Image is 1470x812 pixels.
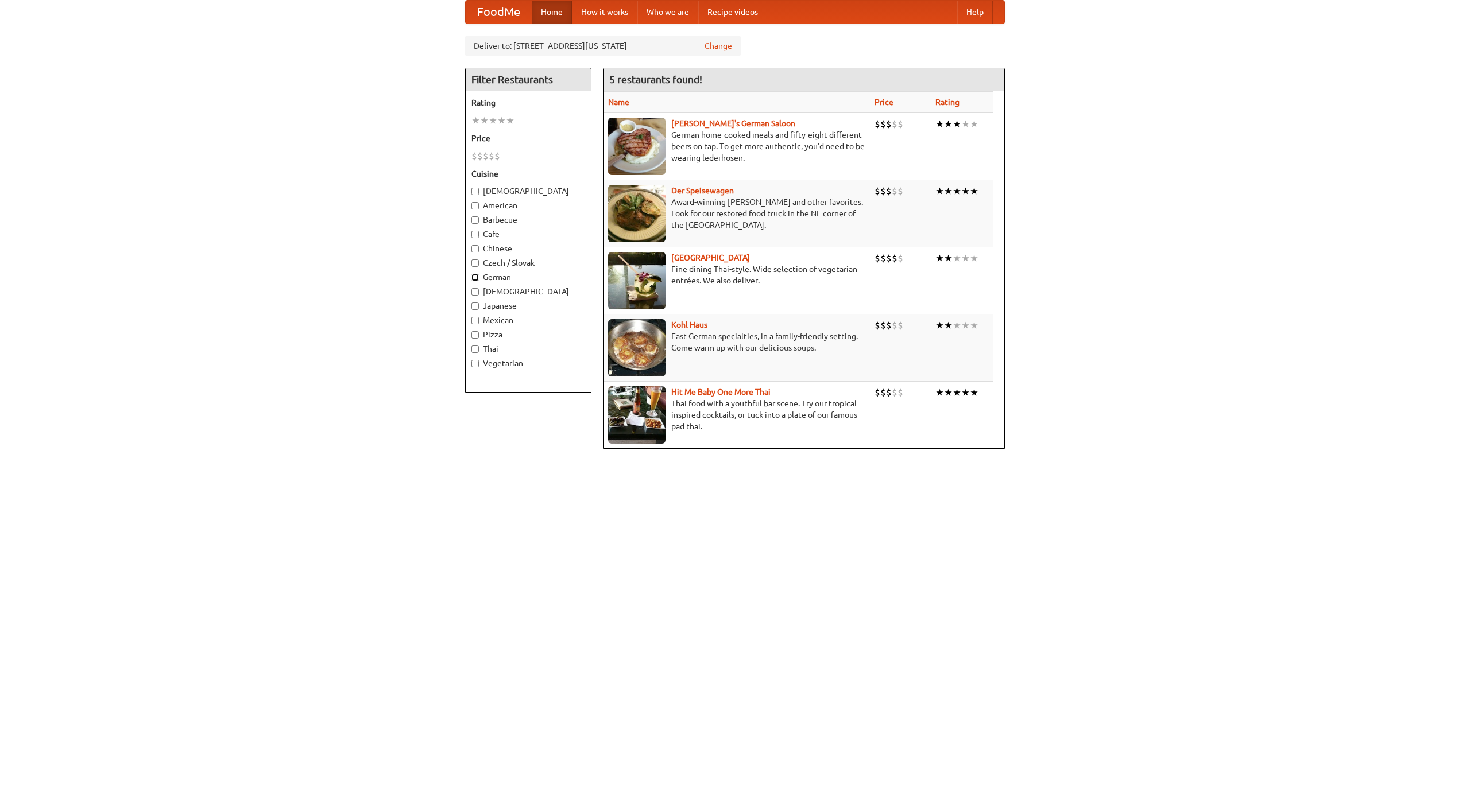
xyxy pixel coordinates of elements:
li: ★ [953,118,961,130]
label: Pizza [471,329,585,340]
li: ★ [970,319,978,332]
a: Name [608,98,629,107]
li: ★ [970,252,978,265]
img: esthers.jpg [608,118,666,175]
label: American [471,200,585,211]
img: kohlhaus.jpg [608,319,666,376]
li: ★ [944,252,953,265]
a: Kohl Haus [671,320,707,329]
a: Change [705,40,732,52]
li: $ [886,319,892,332]
input: German [471,274,479,281]
li: $ [471,150,477,162]
h4: Filter Restaurants [466,68,591,91]
a: How it works [572,1,637,24]
li: ★ [953,252,961,265]
li: $ [880,252,886,265]
label: Barbecue [471,214,585,226]
b: [PERSON_NAME]'s German Saloon [671,119,795,128]
li: ★ [935,118,944,130]
li: ★ [961,118,970,130]
li: $ [892,386,898,399]
li: $ [875,386,880,399]
li: ★ [953,319,961,332]
a: FoodMe [466,1,532,24]
label: Cafe [471,228,585,240]
li: ★ [944,118,953,130]
li: $ [875,252,880,265]
li: $ [880,185,886,197]
li: $ [898,386,903,399]
img: satay.jpg [608,252,666,309]
a: Who we are [637,1,698,24]
li: $ [892,252,898,265]
li: ★ [961,252,970,265]
li: ★ [961,386,970,399]
li: ★ [935,252,944,265]
li: ★ [935,319,944,332]
a: [GEOGRAPHIC_DATA] [671,253,750,262]
li: $ [886,386,892,399]
a: Hit Me Baby One More Thai [671,387,771,397]
li: ★ [506,114,514,127]
input: [DEMOGRAPHIC_DATA] [471,188,479,195]
p: German home-cooked meals and fifty-eight different beers on tap. To get more authentic, you'd nee... [608,129,865,164]
p: Award-winning [PERSON_NAME] and other favorites. Look for our restored food truck in the NE corne... [608,196,865,231]
a: Rating [935,98,960,107]
h5: Rating [471,97,585,108]
label: Chinese [471,243,585,254]
li: ★ [961,319,970,332]
li: $ [898,185,903,197]
li: ★ [953,386,961,399]
input: Vegetarian [471,360,479,367]
a: Help [957,1,993,24]
li: $ [477,150,483,162]
label: [DEMOGRAPHIC_DATA] [471,185,585,197]
label: Vegetarian [471,358,585,369]
li: $ [875,185,880,197]
input: [DEMOGRAPHIC_DATA] [471,288,479,296]
li: $ [892,185,898,197]
li: $ [483,150,489,162]
li: $ [898,118,903,130]
li: ★ [497,114,506,127]
label: Japanese [471,300,585,312]
li: $ [494,150,500,162]
li: ★ [489,114,497,127]
ng-pluralize: 5 restaurants found! [609,74,702,85]
input: Barbecue [471,216,479,224]
li: ★ [970,386,978,399]
li: ★ [944,185,953,197]
li: ★ [944,386,953,399]
label: [DEMOGRAPHIC_DATA] [471,286,585,297]
li: $ [489,150,494,162]
li: $ [880,118,886,130]
p: Thai food with a youthful bar scene. Try our tropical inspired cocktails, or tuck into a plate of... [608,398,865,432]
img: speisewagen.jpg [608,185,666,242]
label: Thai [471,343,585,355]
li: ★ [961,185,970,197]
li: ★ [480,114,489,127]
li: $ [886,185,892,197]
input: Chinese [471,245,479,252]
input: American [471,202,479,209]
a: Der Speisewagen [671,186,734,195]
li: ★ [970,118,978,130]
div: Deliver to: [STREET_ADDRESS][US_STATE] [465,36,741,56]
li: $ [880,386,886,399]
p: Fine dining Thai-style. Wide selection of vegetarian entrées. We also deliver. [608,263,865,286]
li: ★ [935,386,944,399]
li: ★ [935,185,944,197]
li: $ [898,252,903,265]
input: Pizza [471,331,479,339]
li: $ [892,118,898,130]
li: $ [886,252,892,265]
input: Czech / Slovak [471,259,479,267]
label: German [471,271,585,283]
li: ★ [471,114,480,127]
input: Thai [471,345,479,353]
